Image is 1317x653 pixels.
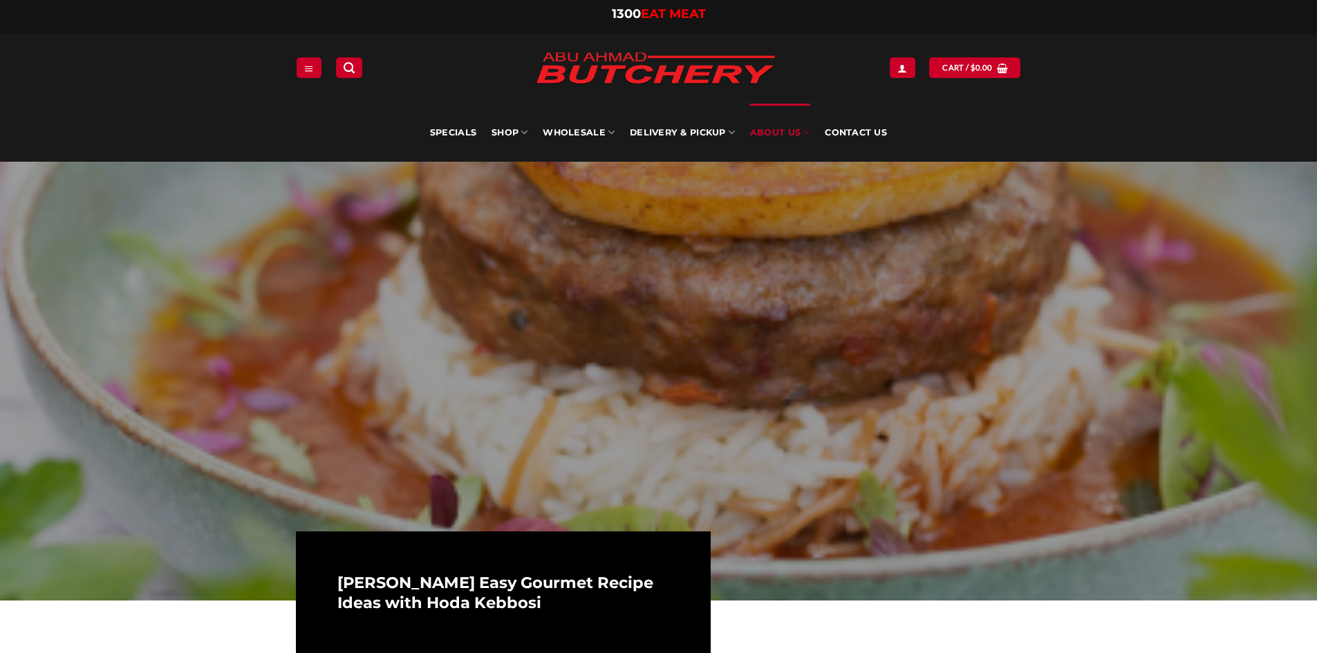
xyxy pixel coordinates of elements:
[612,6,641,21] span: 1300
[942,61,992,74] span: Cart /
[430,104,476,162] a: Specials
[971,61,975,74] span: $
[337,573,669,614] h2: [PERSON_NAME] Easy Gourmet Recipe Ideas with Hoda Kebbosi
[543,104,615,162] a: Wholesale
[336,57,362,77] a: Search
[750,104,810,162] a: About Us
[524,43,787,95] img: Abu Ahmad Butchery
[825,104,887,162] a: Contact Us
[971,63,993,72] bdi: 0.00
[929,57,1020,77] a: View cart
[297,57,321,77] a: Menu
[612,6,706,21] a: 1300EAT MEAT
[630,104,735,162] a: Delivery & Pickup
[1259,598,1303,639] iframe: chat widget
[641,6,706,21] span: EAT MEAT
[890,57,915,77] a: Login
[492,104,527,162] a: SHOP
